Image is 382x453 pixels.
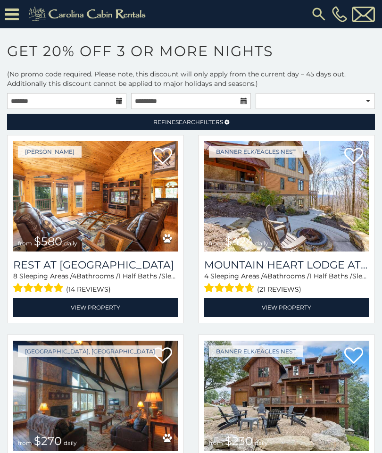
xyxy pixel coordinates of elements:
[64,439,77,446] span: daily
[18,146,82,158] a: [PERSON_NAME]
[118,272,161,280] span: 1 Half Baths /
[309,272,352,280] span: 1 Half Baths /
[13,259,178,271] a: Rest at [GEOGRAPHIC_DATA]
[13,141,178,252] a: Rest at Mountain Crest from $580 daily
[204,141,369,252] img: Mountain Heart Lodge at Eagles Nest
[7,114,375,130] a: RefineSearchFilters
[153,147,172,167] a: Add to favorites
[24,5,154,24] img: Khaki-logo.png
[310,6,327,23] img: search-regular.svg
[255,240,268,247] span: daily
[13,341,178,451] img: Majestic Mountain Haus
[34,235,62,248] span: $580
[13,298,178,317] a: View Property
[18,240,32,247] span: from
[13,141,178,252] img: Rest at Mountain Crest
[153,118,223,126] span: Refine Filters
[330,6,349,22] a: [PHONE_NUMBER]
[204,271,369,295] div: Sleeping Areas / Bathrooms / Sleeps:
[13,271,178,295] div: Sleeping Areas / Bathrooms / Sleeps:
[257,283,301,295] span: (21 reviews)
[263,272,267,280] span: 4
[344,346,363,366] a: Add to favorites
[204,298,369,317] a: View Property
[13,272,17,280] span: 8
[72,272,76,280] span: 4
[225,235,253,248] span: $424
[204,272,208,280] span: 4
[175,118,200,126] span: Search
[204,341,369,451] a: The Bearly Inn at Eagles Nest from $230 daily
[153,346,172,366] a: Add to favorites
[255,439,268,446] span: daily
[204,259,369,271] a: Mountain Heart Lodge at [GEOGRAPHIC_DATA]
[204,141,369,252] a: Mountain Heart Lodge at Eagles Nest from $424 daily
[209,146,303,158] a: Banner Elk/Eagles Nest
[209,439,223,446] span: from
[204,259,369,271] h3: Mountain Heart Lodge at Eagles Nest
[344,147,363,167] a: Add to favorites
[64,240,77,247] span: daily
[18,345,162,357] a: [GEOGRAPHIC_DATA], [GEOGRAPHIC_DATA]
[34,434,62,448] span: $270
[66,283,111,295] span: (14 reviews)
[209,240,223,247] span: from
[18,439,32,446] span: from
[13,341,178,451] a: Majestic Mountain Haus from $270 daily
[13,259,178,271] h3: Rest at Mountain Crest
[209,345,303,357] a: Banner Elk/Eagles Nest
[225,434,253,448] span: $230
[204,341,369,451] img: The Bearly Inn at Eagles Nest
